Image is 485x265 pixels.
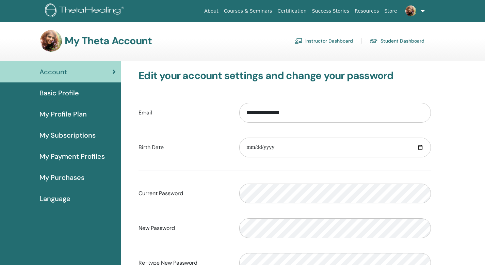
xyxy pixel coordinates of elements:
label: Birth Date [133,141,234,154]
a: About [201,5,221,17]
span: Language [39,193,70,204]
img: chalkboard-teacher.svg [294,38,303,44]
span: My Purchases [39,172,84,183]
img: default.jpg [405,5,416,16]
label: New Password [133,222,234,235]
span: My Subscriptions [39,130,96,140]
a: Success Stories [309,5,352,17]
img: graduation-cap.svg [370,38,378,44]
label: Email [133,106,234,119]
span: My Profile Plan [39,109,87,119]
img: logo.png [45,3,126,19]
a: Store [382,5,400,17]
a: Student Dashboard [370,35,424,46]
a: Courses & Seminars [221,5,275,17]
h3: Edit your account settings and change your password [139,69,431,82]
a: Certification [275,5,309,17]
h3: My Theta Account [65,35,152,47]
span: Basic Profile [39,88,79,98]
a: Instructor Dashboard [294,35,353,46]
img: default.jpg [40,30,62,52]
span: Account [39,67,67,77]
span: My Payment Profiles [39,151,105,161]
label: Current Password [133,187,234,200]
a: Resources [352,5,382,17]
